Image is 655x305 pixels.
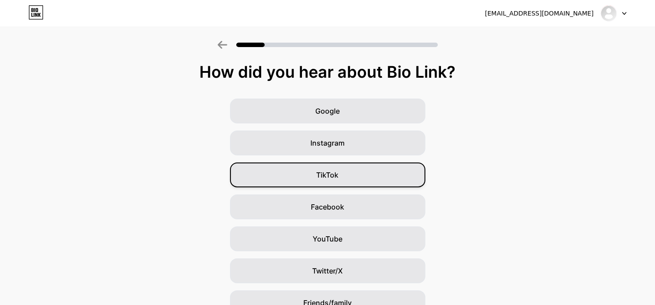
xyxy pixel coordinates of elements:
[310,138,345,148] span: Instagram
[600,5,617,22] img: Esports Schools
[4,63,651,81] div: How did you hear about Bio Link?
[317,170,339,180] span: TikTok
[313,234,342,244] span: YouTube
[312,265,343,276] span: Twitter/X
[485,9,594,18] div: [EMAIL_ADDRESS][DOMAIN_NAME]
[311,202,344,212] span: Facebook
[315,106,340,116] span: Google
